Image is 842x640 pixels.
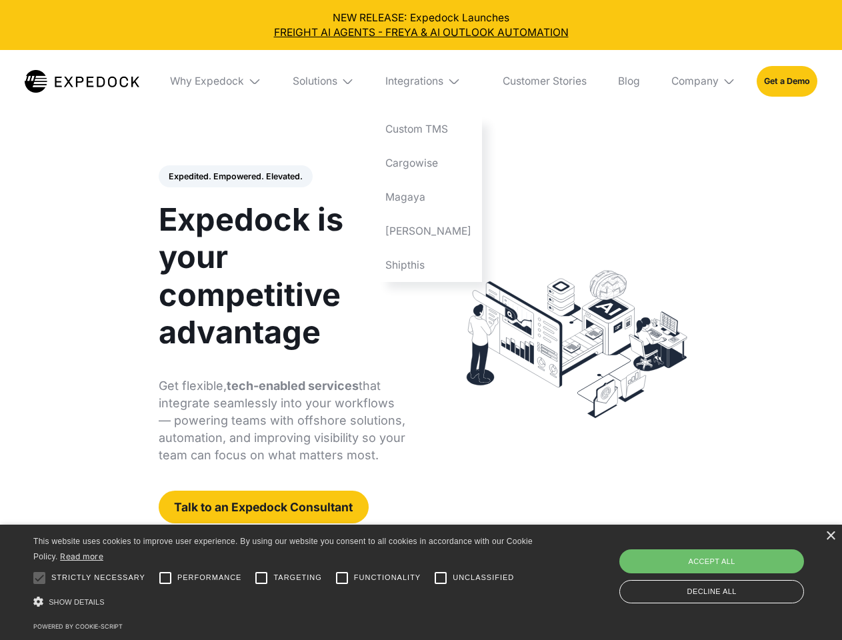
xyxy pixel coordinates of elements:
[671,75,719,88] div: Company
[11,25,832,40] a: FREIGHT AI AGENTS - FREYA & AI OUTLOOK AUTOMATION
[51,572,145,583] span: Strictly necessary
[159,377,406,464] p: Get flexible, that integrate seamlessly into your workflows — powering teams with offshore soluti...
[661,50,746,113] div: Company
[33,593,537,611] div: Show details
[11,11,832,40] div: NEW RELEASE: Expedock Launches
[620,496,842,640] iframe: Chat Widget
[273,572,321,583] span: Targeting
[33,623,123,630] a: Powered by cookie-script
[60,551,103,561] a: Read more
[492,50,597,113] a: Customer Stories
[282,50,365,113] div: Solutions
[170,75,244,88] div: Why Expedock
[293,75,337,88] div: Solutions
[227,379,359,393] strong: tech-enabled services
[159,491,369,523] a: Talk to an Expedock Consultant
[375,214,482,248] a: [PERSON_NAME]
[757,66,817,96] a: Get a Demo
[375,248,482,282] a: Shipthis
[375,50,482,113] div: Integrations
[49,598,105,606] span: Show details
[607,50,650,113] a: Blog
[375,180,482,214] a: Magaya
[33,537,533,561] span: This website uses cookies to improve user experience. By using our website you consent to all coo...
[375,113,482,147] a: Custom TMS
[385,75,443,88] div: Integrations
[354,572,421,583] span: Functionality
[453,572,514,583] span: Unclassified
[177,572,242,583] span: Performance
[375,113,482,282] nav: Integrations
[159,201,406,351] h1: Expedock is your competitive advantage
[375,147,482,181] a: Cargowise
[160,50,272,113] div: Why Expedock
